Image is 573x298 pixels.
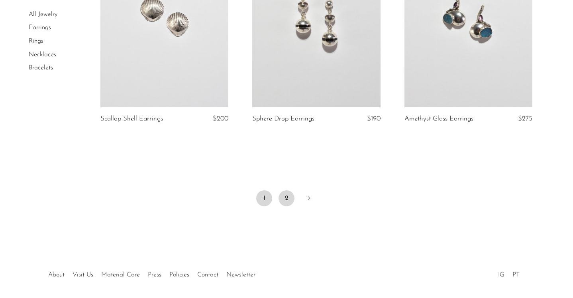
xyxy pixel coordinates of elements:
a: PT [512,272,520,278]
span: $190 [367,115,381,122]
a: Contact [197,272,218,278]
a: All Jewelry [29,11,57,18]
ul: Quick links [44,265,259,280]
span: $275 [518,115,532,122]
a: IG [498,272,504,278]
a: Earrings [29,25,51,31]
a: Bracelets [29,65,53,71]
a: Sphere Drop Earrings [252,115,314,122]
a: Amethyst Glass Earrings [404,115,473,122]
a: 2 [279,190,294,206]
a: Scallop Shell Earrings [100,115,163,122]
a: Rings [29,38,43,44]
a: Visit Us [73,272,93,278]
span: 1 [256,190,272,206]
ul: Social Medias [494,265,524,280]
a: Press [148,272,161,278]
a: Necklaces [29,51,56,58]
a: About [48,272,65,278]
a: Material Care [101,272,140,278]
a: Next [301,190,317,208]
span: $200 [213,115,228,122]
a: Policies [169,272,189,278]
